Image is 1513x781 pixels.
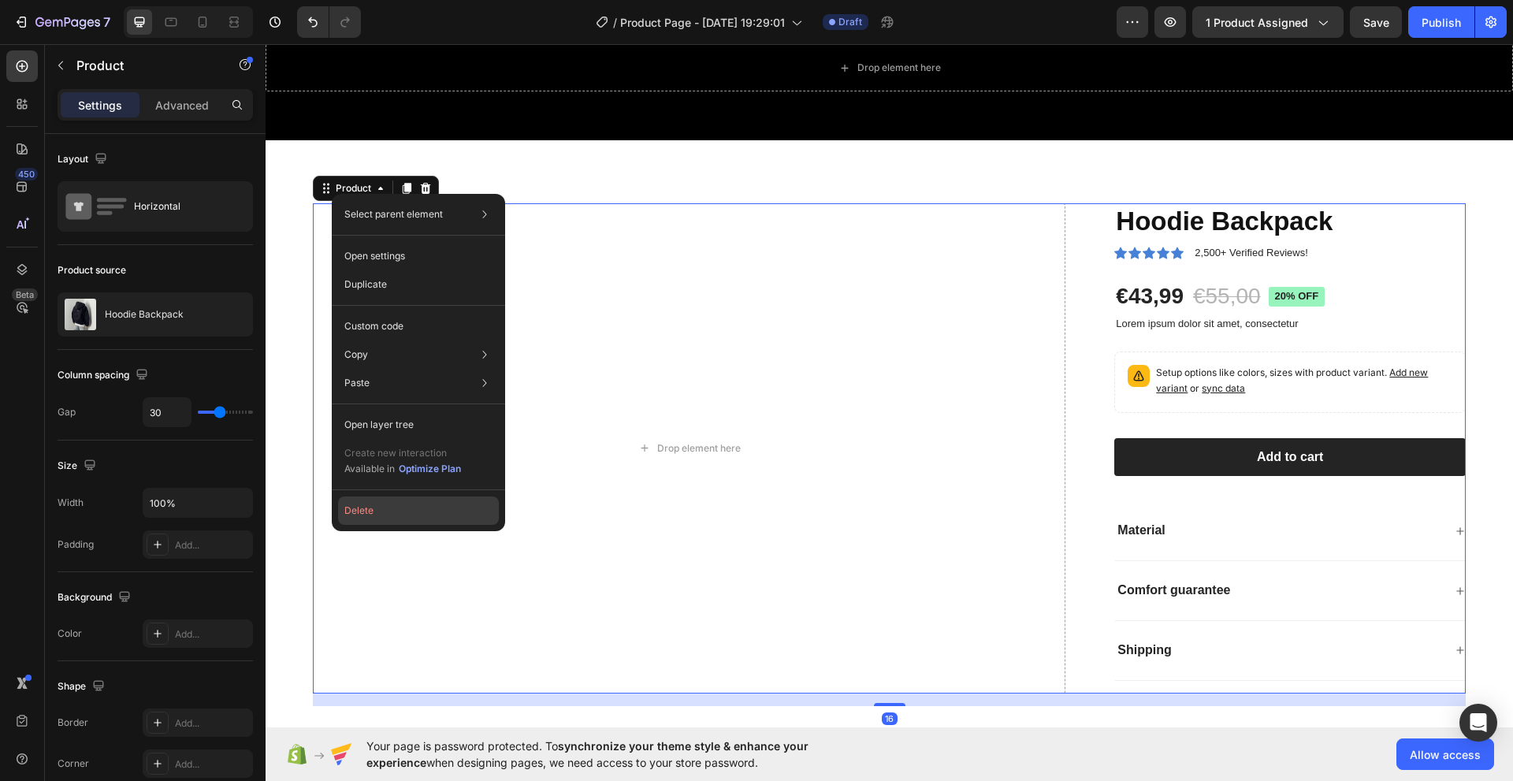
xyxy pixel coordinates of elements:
[344,418,414,432] p: Open layer tree
[344,348,368,362] p: Copy
[991,405,1058,422] div: Add to cart
[852,598,905,615] p: Shipping
[58,405,76,419] div: Gap
[399,462,461,476] div: Optimize Plan
[929,201,1042,217] p: 2,500+ Verified Reviews!
[1192,6,1344,38] button: 1 product assigned
[344,376,370,390] p: Paste
[849,394,1200,433] button: Add to cart
[838,15,862,29] span: Draft
[344,207,443,221] p: Select parent element
[58,263,126,277] div: Product source
[1408,6,1474,38] button: Publish
[366,738,870,771] span: Your page is password protected. To when designing pages, we need access to your store password.
[58,456,99,477] div: Size
[297,6,361,38] div: Undo/Redo
[175,757,249,772] div: Add...
[175,716,249,731] div: Add...
[6,6,117,38] button: 7
[155,97,209,113] p: Advanced
[1410,746,1481,763] span: Allow access
[392,398,475,411] div: Drop element here
[58,757,89,771] div: Corner
[849,236,920,268] div: €43,99
[266,44,1513,727] iframe: Design area
[1422,14,1461,31] div: Publish
[613,14,617,31] span: /
[344,445,462,461] p: Create new interaction
[58,676,108,697] div: Shape
[1003,243,1060,262] pre: 20% off
[58,537,94,552] div: Padding
[344,463,395,474] span: Available in
[58,496,84,510] div: Width
[1350,6,1402,38] button: Save
[922,338,980,350] span: or
[58,716,88,730] div: Border
[1459,704,1497,742] div: Open Intercom Messenger
[65,299,96,330] img: product feature img
[134,188,230,225] div: Horizontal
[175,538,249,552] div: Add...
[1396,738,1494,770] button: Allow access
[78,97,122,113] p: Settings
[398,461,462,477] button: Optimize Plan
[143,398,191,426] input: Auto
[58,627,82,641] div: Color
[58,365,151,386] div: Column spacing
[926,236,997,268] div: €55,00
[338,496,499,525] button: Delete
[890,322,1162,350] span: Add new variant
[12,288,38,301] div: Beta
[366,739,809,769] span: synchronize your theme style & enhance your experience
[67,137,109,151] div: Product
[850,273,1199,287] p: Lorem ipsum dolor sit amet, consectetur
[175,627,249,642] div: Add...
[344,249,405,263] p: Open settings
[852,538,965,555] p: Comfort guarantee
[15,168,38,180] div: 450
[1363,16,1389,29] span: Save
[616,668,632,681] div: 16
[103,13,110,32] p: 7
[936,338,980,350] span: sync data
[852,478,899,495] p: Material
[620,14,785,31] span: Product Page - [DATE] 19:29:01
[344,277,387,292] p: Duplicate
[105,309,184,320] p: Hoodie Backpack
[849,159,1200,196] h1: Hoodie Backpack
[344,319,403,333] p: Custom code
[76,56,210,75] p: Product
[1206,14,1308,31] span: 1 product assigned
[143,489,252,517] input: Auto
[58,587,134,608] div: Background
[58,149,110,170] div: Layout
[890,321,1187,352] p: Setup options like colors, sizes with product variant.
